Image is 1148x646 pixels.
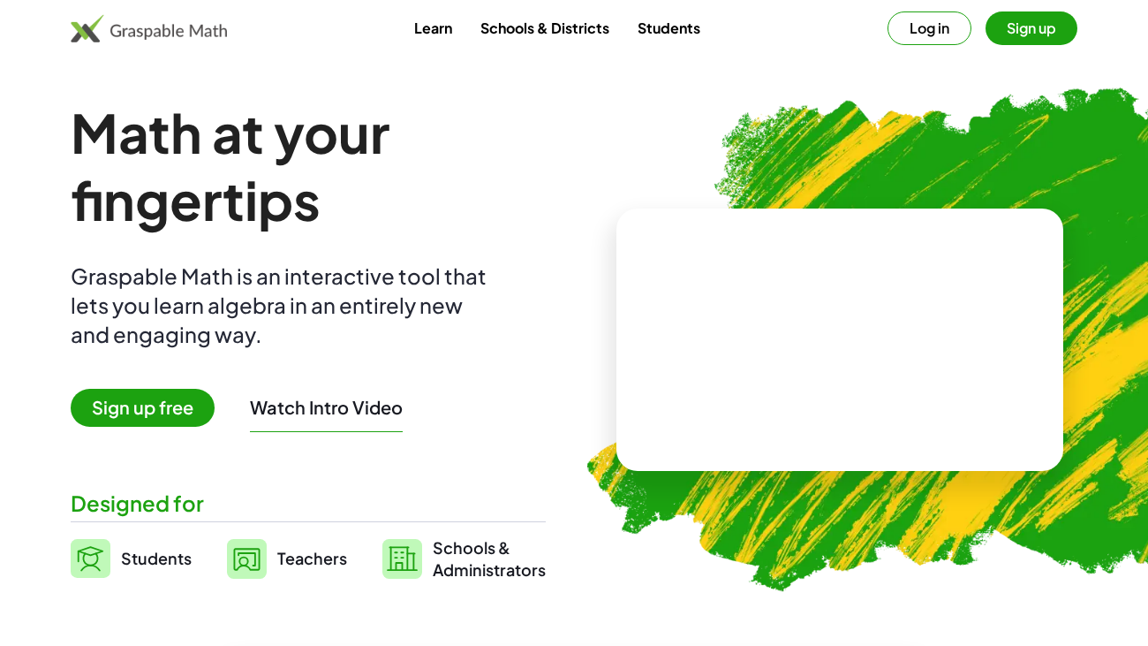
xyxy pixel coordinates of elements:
a: Students [71,536,192,581]
button: Log in [887,11,971,45]
video: What is this? This is dynamic math notation. Dynamic math notation plays a central role in how Gr... [707,273,972,406]
span: Sign up free [71,389,215,427]
a: Teachers [227,536,347,581]
img: svg%3e [382,539,422,579]
a: Schools & Districts [466,11,623,44]
a: Students [623,11,714,44]
div: Designed for [71,489,546,518]
span: Schools & Administrators [433,536,546,581]
img: svg%3e [227,539,267,579]
a: Schools &Administrators [382,536,546,581]
span: Students [121,548,192,568]
button: Watch Intro Video [250,396,403,419]
a: Learn [400,11,466,44]
button: Sign up [986,11,1077,45]
div: Graspable Math is an interactive tool that lets you learn algebra in an entirely new and engaging... [71,262,495,349]
img: svg%3e [71,539,110,578]
span: Teachers [277,548,347,568]
h1: Math at your fingertips [71,99,546,233]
